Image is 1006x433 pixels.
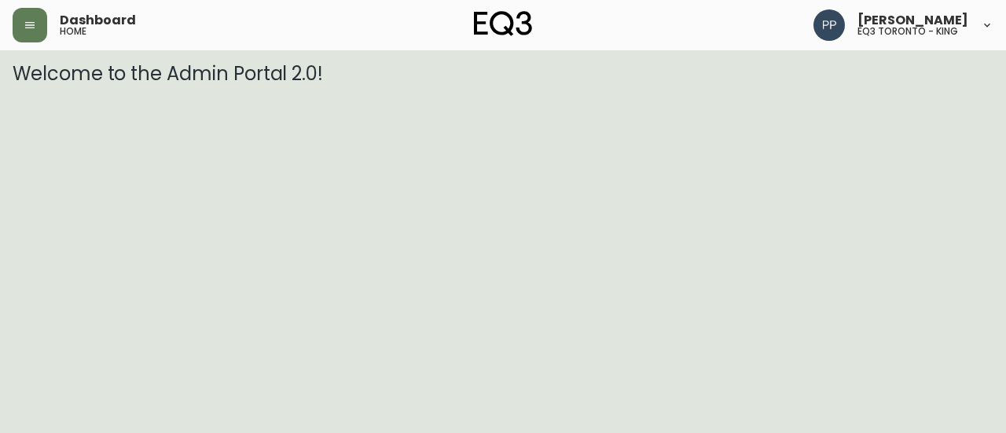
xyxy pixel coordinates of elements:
h5: eq3 toronto - king [857,27,958,36]
img: logo [474,11,532,36]
span: [PERSON_NAME] [857,14,968,27]
h3: Welcome to the Admin Portal 2.0! [13,63,993,85]
img: 93ed64739deb6bac3372f15ae91c6632 [813,9,845,41]
span: Dashboard [60,14,136,27]
h5: home [60,27,86,36]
